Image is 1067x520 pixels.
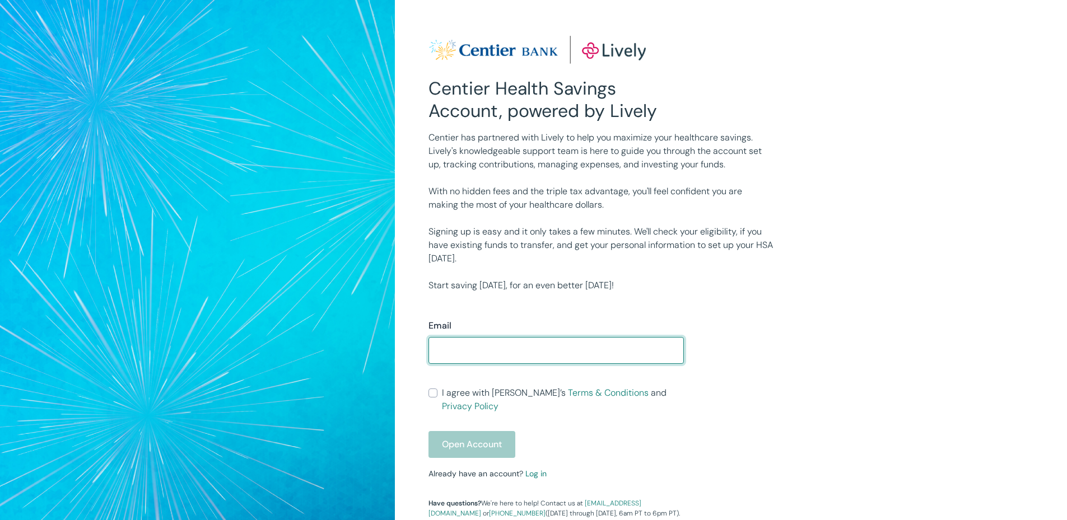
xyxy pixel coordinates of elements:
a: Terms & Conditions [568,387,649,399]
p: With no hidden fees and the triple tax advantage, you'll feel confident you are making the most o... [428,185,774,212]
a: [PHONE_NUMBER] [489,509,546,518]
strong: Have questions? [428,499,481,508]
span: I agree with [PERSON_NAME]’s and [442,386,684,413]
h2: Centier Health Savings Account, powered by Lively [428,77,684,122]
p: Start saving [DATE], for an even better [DATE]! [428,279,774,292]
a: Log in [525,469,547,479]
img: Lively [428,36,646,64]
p: We're here to help! Contact us at or ([DATE] through [DATE], 6am PT to 6pm PT). [428,498,684,518]
p: Signing up is easy and it only takes a few minutes. We'll check your eligibility, if you have exi... [428,225,774,265]
label: Email [428,319,451,332]
p: Centier has partnered with Lively to help you maximize your healthcare savings. Lively's knowledg... [428,131,774,171]
a: Privacy Policy [442,400,498,412]
small: Already have an account? [428,469,547,479]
